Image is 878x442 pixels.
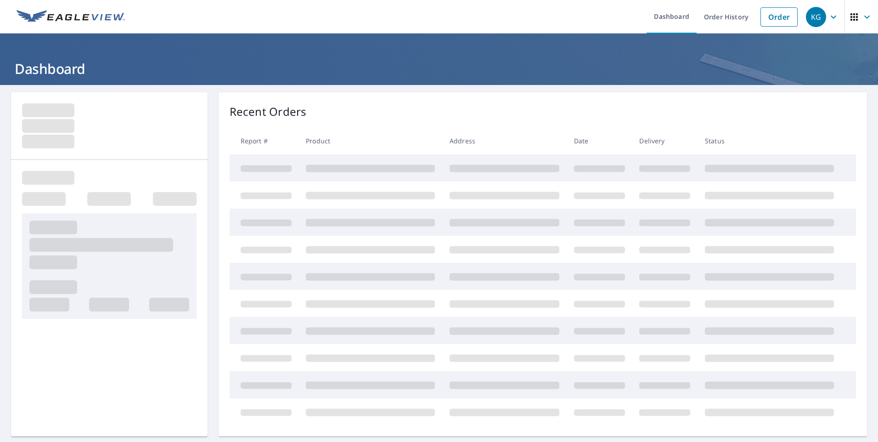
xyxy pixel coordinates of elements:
div: KG [806,7,826,27]
th: Product [298,127,442,154]
th: Delivery [632,127,698,154]
img: EV Logo [17,10,125,24]
h1: Dashboard [11,59,867,78]
th: Status [698,127,841,154]
th: Date [567,127,632,154]
th: Report # [230,127,299,154]
th: Address [442,127,567,154]
a: Order [760,7,798,27]
p: Recent Orders [230,103,307,120]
